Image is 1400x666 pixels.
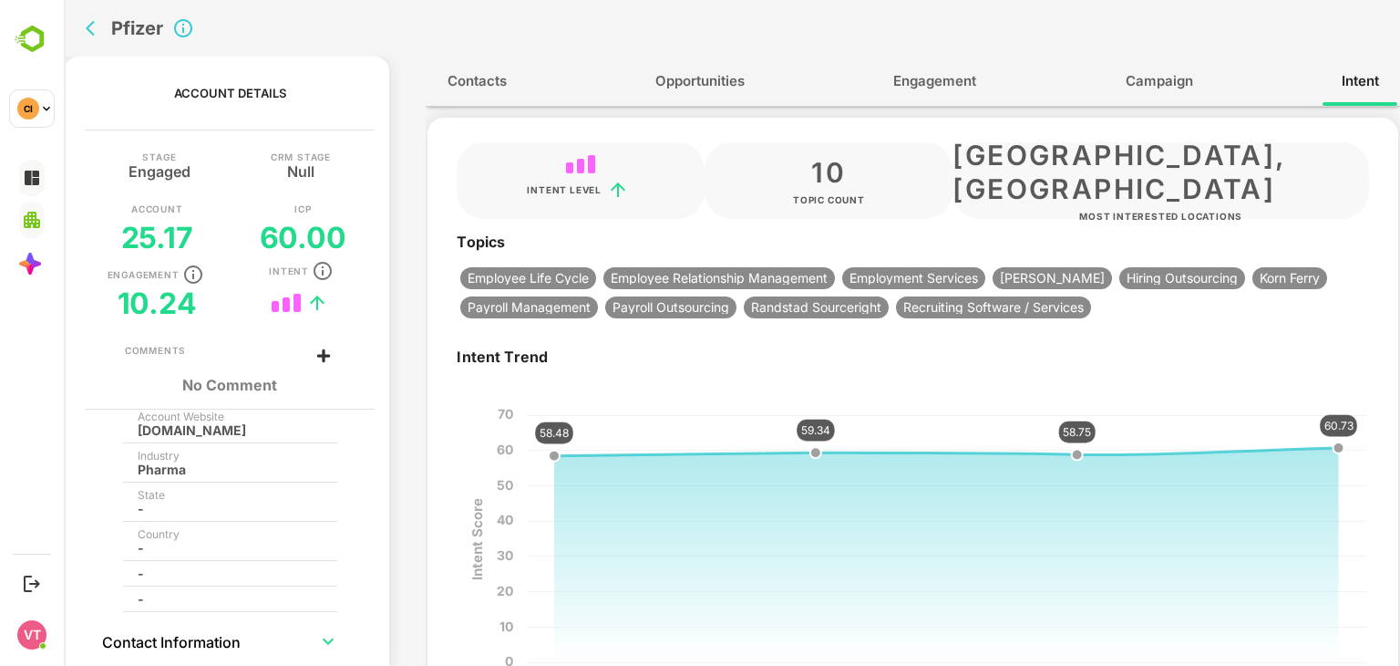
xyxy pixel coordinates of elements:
div: CI [17,98,39,120]
p: Intent [205,266,245,276]
p: CRM Stage [207,152,267,161]
text: 20 [433,583,449,598]
span: Randstad Sourceright [680,301,825,314]
div: Comments [61,344,122,359]
text: 58.48 [476,426,505,440]
img: BambooboxLogoMark.f1c84d78b4c51b1a7b5f700c9845e183.svg [9,22,56,57]
div: VT [17,620,46,650]
text: 60 [433,442,449,457]
h5: 60.00 [196,220,283,255]
span: Employment Services [778,272,921,285]
h5: Engaged [65,161,127,176]
span: Employee Life Cycle [396,272,532,285]
text: 10 [436,619,449,634]
div: - [74,567,247,580]
div: 10 [747,156,782,194]
span: Intent [1278,69,1315,93]
div: Industry [74,449,259,463]
p: Account Details [110,86,222,100]
table: purchases [59,365,273,612]
button: trend [240,289,267,317]
span: [PERSON_NAME] [929,272,1048,285]
div: Pharma [74,463,247,476]
svg: Click to close Account details panel [108,17,130,39]
div: State [74,488,259,502]
button: expand row [251,628,278,655]
p: Stage [78,152,112,161]
button: back [17,15,45,42]
span: Payroll Management [396,301,534,314]
h1: No Comment [61,377,272,394]
span: Contacts [384,69,443,93]
p: Engagement [44,270,116,279]
div: TOPIC COUNT [729,194,801,205]
div: Most Interested Locations [1015,211,1179,222]
span: Opportunities [592,69,681,93]
span: Recruiting Software / Services [832,301,1027,314]
h2: Pfizer [47,17,99,39]
th: Contact Information [37,619,233,663]
div: INTENT LEVEL [463,184,538,195]
span: Employee Relationship Management [540,272,771,285]
button: Logout [19,571,44,596]
div: - [74,592,247,606]
div: - [74,502,247,515]
text: 60.73 [1260,419,1289,432]
h5: Null [223,161,251,176]
p: ICP [231,204,247,213]
text: 30 [433,547,449,563]
text: 58.75 [999,425,1027,439]
div: Topics [393,229,1334,264]
div: - [74,541,247,555]
span: Campaign [1062,69,1129,93]
div: full width tabs example [362,57,1336,106]
text: 50 [433,477,449,493]
text: 59.34 [737,423,767,437]
p: Account [67,204,119,213]
div: Account Website [74,410,259,423]
div: Country [74,527,259,541]
text: 70 [434,406,449,421]
span: Engagement [829,69,912,93]
button: trend [540,176,568,203]
text: 40 [433,512,449,527]
div: [GEOGRAPHIC_DATA], [GEOGRAPHIC_DATA] [889,139,1305,211]
span: Payroll Outsourcing [541,301,673,314]
span: Hiring Outsourcing [1055,272,1181,285]
h5: 10.24 [54,286,134,321]
div: [DOMAIN_NAME] [74,423,247,437]
span: Korn Ferry [1189,272,1263,285]
text: Intent Score [405,498,422,580]
div: Intent Trend [393,344,1334,379]
h5: 25.17 [57,220,130,255]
